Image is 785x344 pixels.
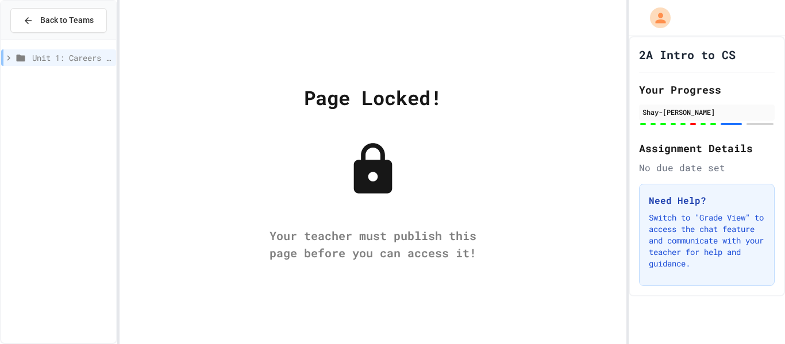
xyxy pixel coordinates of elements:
[649,194,765,207] h3: Need Help?
[10,8,107,33] button: Back to Teams
[638,5,674,31] div: My Account
[639,140,775,156] h2: Assignment Details
[642,107,771,117] div: Shay-[PERSON_NAME]
[32,52,111,64] span: Unit 1: Careers & Professionalism
[639,82,775,98] h2: Your Progress
[258,227,488,261] div: Your teacher must publish this page before you can access it!
[639,161,775,175] div: No due date set
[304,83,442,112] div: Page Locked!
[40,14,94,26] span: Back to Teams
[737,298,774,333] iframe: chat widget
[639,47,736,63] h1: 2A Intro to CS
[649,212,765,269] p: Switch to "Grade View" to access the chat feature and communicate with your teacher for help and ...
[690,248,774,297] iframe: chat widget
